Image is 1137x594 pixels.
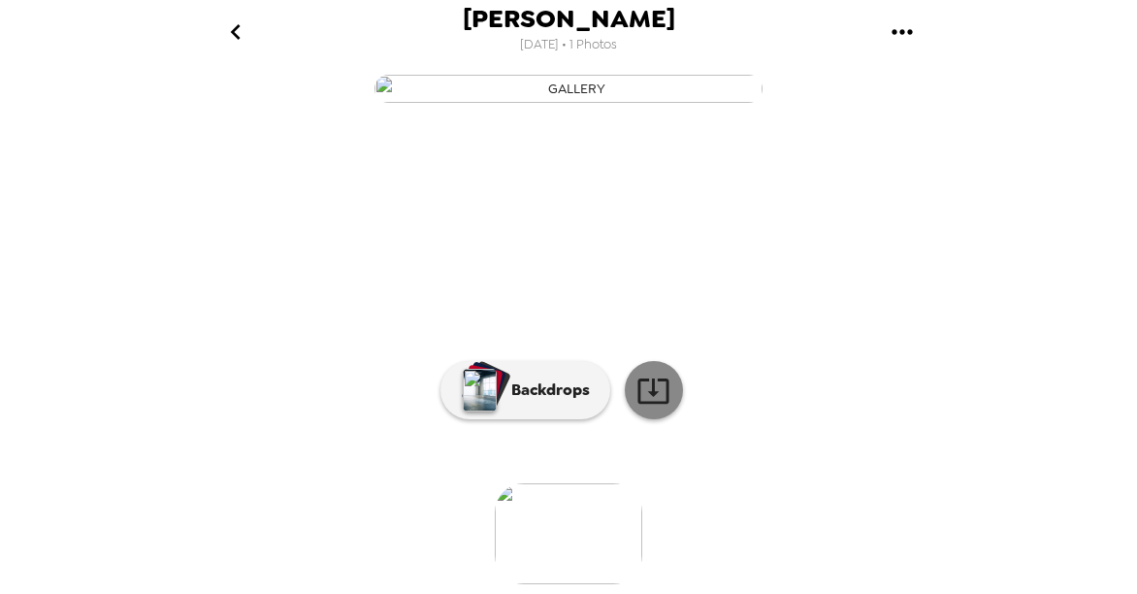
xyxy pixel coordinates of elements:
span: [PERSON_NAME] [463,6,675,32]
button: Backdrops [440,361,610,419]
img: gallery [374,75,763,103]
span: [DATE] • 1 Photos [520,32,617,58]
img: gallery [495,483,642,584]
p: Backdrops [502,379,590,402]
button: [PERSON_NAME],[DATE] [180,47,957,109]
